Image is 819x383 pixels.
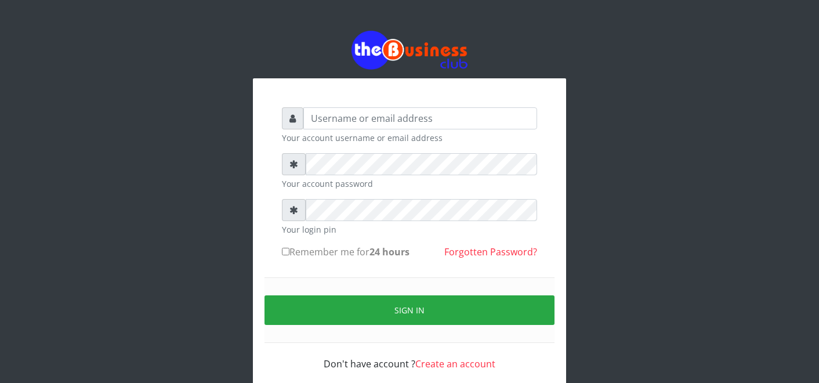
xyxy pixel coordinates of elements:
label: Remember me for [282,245,409,259]
a: Forgotten Password? [444,245,537,258]
b: 24 hours [369,245,409,258]
button: Sign in [264,295,555,325]
small: Your login pin [282,223,537,236]
input: Username or email address [303,107,537,129]
small: Your account password [282,178,537,190]
a: Create an account [415,357,495,370]
div: Don't have account ? [282,343,537,371]
small: Your account username or email address [282,132,537,144]
input: Remember me for24 hours [282,248,289,255]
